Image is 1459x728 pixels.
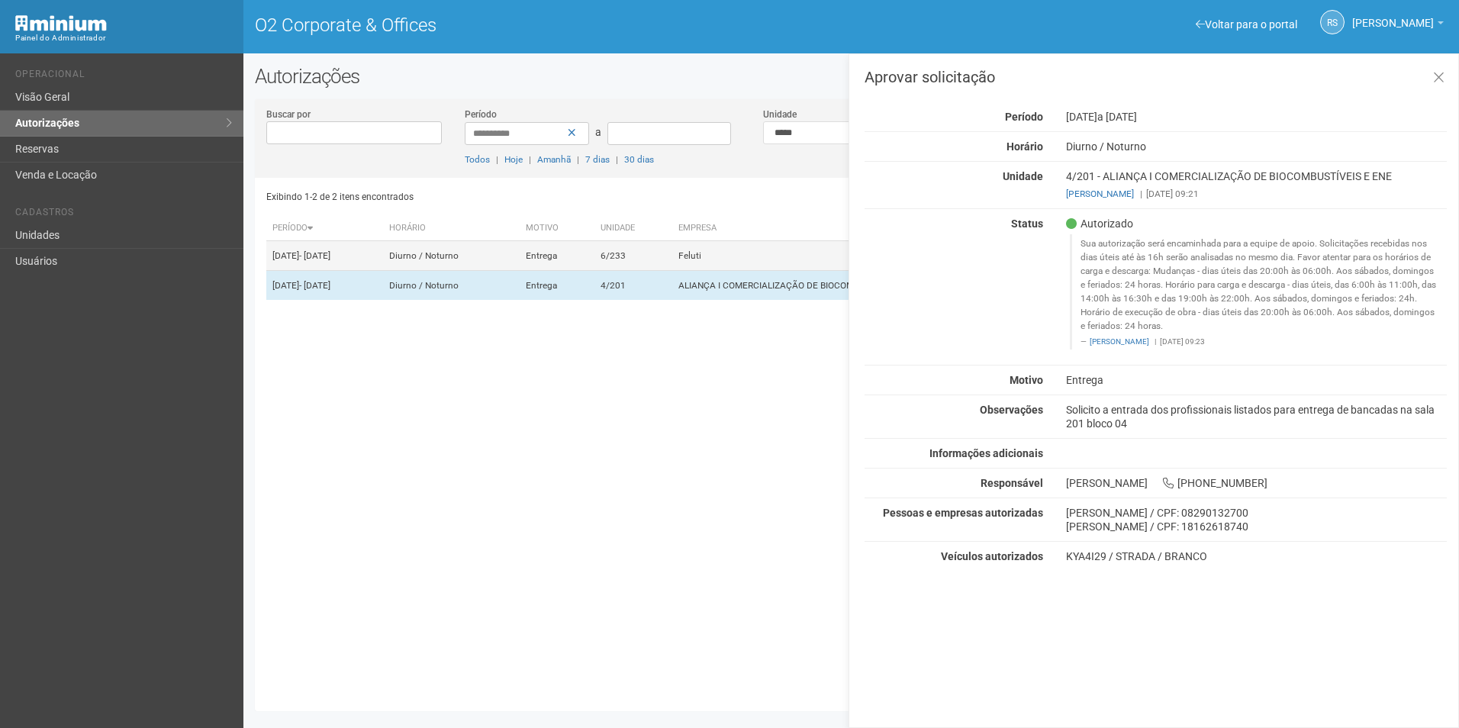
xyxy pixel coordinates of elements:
span: | [1155,337,1156,346]
td: [DATE] [266,271,383,301]
span: Autorizado [1066,217,1133,230]
span: | [496,154,498,165]
div: [DATE] [1055,110,1458,124]
span: | [1140,188,1142,199]
th: Unidade [594,216,672,241]
a: Fechar [1423,62,1454,95]
th: Período [266,216,383,241]
a: 7 dias [585,154,610,165]
td: Feluti [672,241,1103,271]
td: Diurno / Noturno [383,271,520,301]
a: 30 dias [624,154,654,165]
a: [PERSON_NAME] [1090,337,1149,346]
div: Exibindo 1-2 de 2 itens encontrados [266,185,848,208]
td: Entrega [520,241,594,271]
span: - [DATE] [299,250,330,261]
div: [PERSON_NAME] [PHONE_NUMBER] [1055,476,1458,490]
span: | [529,154,531,165]
td: ALIANÇA I COMERCIALIZAÇÃO DE BIOCOMBUSTÍVEIS E ENE [672,271,1103,301]
span: | [577,154,579,165]
h1: O2 Corporate & Offices [255,15,840,35]
div: Entrega [1055,373,1458,387]
th: Horário [383,216,520,241]
label: Buscar por [266,108,311,121]
div: Painel do Administrador [15,31,232,45]
td: 4/201 [594,271,672,301]
strong: Unidade [1003,170,1043,182]
a: [PERSON_NAME] [1066,188,1134,199]
div: Solicito a entrada dos profissionais listados para entrega de bancadas na sala 201 bloco 04 [1055,403,1458,430]
a: Amanhã [537,154,571,165]
div: [PERSON_NAME] / CPF: 18162618740 [1066,520,1447,533]
span: Rayssa Soares Ribeiro [1352,2,1434,29]
strong: Motivo [1010,374,1043,386]
div: 4/201 - ALIANÇA I COMERCIALIZAÇÃO DE BIOCOMBUSTÍVEIS E ENE [1055,169,1458,201]
strong: Observações [980,404,1043,416]
span: - [DATE] [299,280,330,291]
a: RS [1320,10,1345,34]
li: Operacional [15,69,232,85]
strong: Responsável [981,477,1043,489]
strong: Horário [1006,140,1043,153]
div: [PERSON_NAME] / CPF: 08290132700 [1066,506,1447,520]
span: | [616,154,618,165]
td: [DATE] [266,241,383,271]
footer: [DATE] 09:23 [1081,337,1438,347]
strong: Informações adicionais [929,447,1043,459]
a: Hoje [504,154,523,165]
label: Período [465,108,497,121]
label: Unidade [763,108,797,121]
li: Cadastros [15,207,232,223]
h3: Aprovar solicitação [865,69,1447,85]
a: Todos [465,154,490,165]
th: Empresa [672,216,1103,241]
div: Diurno / Noturno [1055,140,1458,153]
td: Diurno / Noturno [383,241,520,271]
div: [DATE] 09:21 [1066,187,1447,201]
td: Entrega [520,271,594,301]
strong: Período [1005,111,1043,123]
div: KYA4I29 / STRADA / BRANCO [1066,549,1447,563]
img: Minium [15,15,107,31]
strong: Pessoas e empresas autorizadas [883,507,1043,519]
span: a [595,126,601,138]
td: 6/233 [594,241,672,271]
h2: Autorizações [255,65,1448,88]
th: Motivo [520,216,594,241]
strong: Status [1011,217,1043,230]
a: Voltar para o portal [1196,18,1297,31]
span: a [DATE] [1097,111,1137,123]
a: [PERSON_NAME] [1352,19,1444,31]
strong: Veículos autorizados [941,550,1043,562]
blockquote: Sua autorização será encaminhada para a equipe de apoio. Solicitações recebidas nos dias úteis at... [1070,234,1447,350]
